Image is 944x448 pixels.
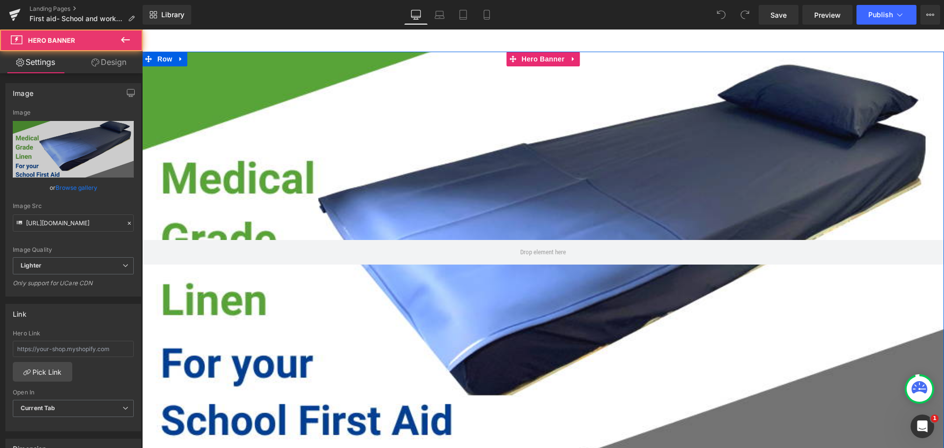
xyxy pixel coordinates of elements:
div: Image Src [13,203,134,209]
a: Pick Link [13,362,72,382]
b: Lighter [21,262,41,269]
div: Only support for UCare CDN [13,279,134,294]
span: Preview [814,10,841,20]
a: Mobile [475,5,499,25]
a: Laptop [428,5,451,25]
a: New Library [143,5,191,25]
a: Preview [802,5,853,25]
a: Tablet [451,5,475,25]
span: Hero Banner [28,36,75,44]
span: Row [13,22,32,37]
div: or [13,182,134,193]
button: Redo [735,5,755,25]
span: Publish [868,11,893,19]
a: Expand / Collapse [32,22,45,37]
a: Design [73,51,145,73]
button: More [920,5,940,25]
span: Library [161,10,184,19]
div: Open In [13,389,134,396]
a: Landing Pages [29,5,143,13]
button: Undo [711,5,731,25]
div: Image [13,84,33,97]
input: https://your-shop.myshopify.com [13,341,134,357]
iframe: Intercom live chat [911,415,934,438]
span: First aid- School and workplace [29,15,124,23]
div: Image [13,109,134,116]
span: Save [770,10,787,20]
button: Publish [856,5,916,25]
a: Expand / Collapse [425,22,438,37]
a: Browse gallery [56,179,97,196]
div: Link [13,304,27,318]
span: Hero Banner [377,22,425,37]
div: Image Quality [13,246,134,253]
b: Current Tab [21,404,56,412]
input: Link [13,214,134,232]
span: 1 [931,415,939,422]
div: Hero Link [13,330,134,337]
a: Desktop [404,5,428,25]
